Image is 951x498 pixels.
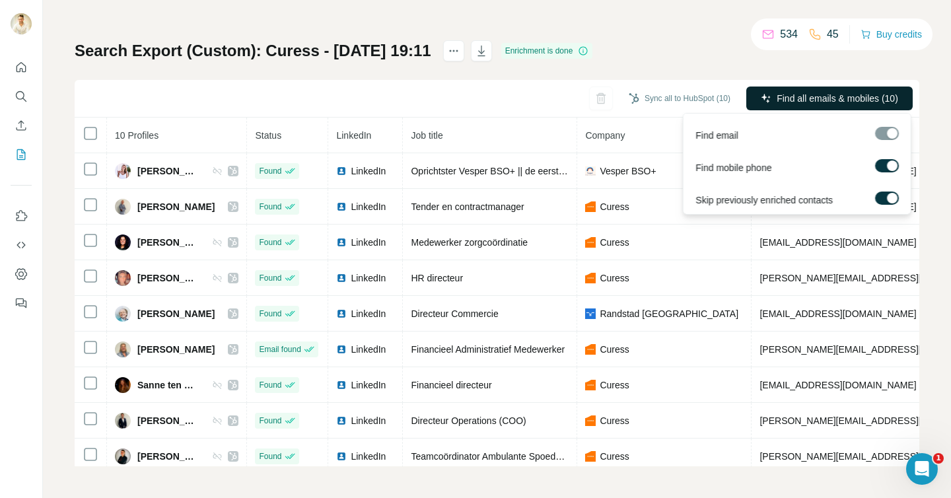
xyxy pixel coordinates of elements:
img: company-logo [585,166,596,176]
img: Avatar [115,163,131,179]
button: My lists [11,143,32,166]
span: LinkedIn [351,164,386,178]
span: LinkedIn [351,236,386,249]
span: Company [585,130,625,141]
img: Avatar [115,306,131,322]
span: LinkedIn [351,343,386,356]
img: Avatar [115,341,131,357]
span: LinkedIn [351,307,386,320]
span: [EMAIL_ADDRESS][DOMAIN_NAME] [759,237,916,248]
span: [PERSON_NAME] [137,164,199,178]
span: [PERSON_NAME] [137,236,199,249]
span: LinkedIn [351,200,386,213]
img: Avatar [11,13,32,34]
img: company-logo [585,344,596,355]
button: Feedback [11,291,32,315]
button: Sync all to HubSpot (10) [619,89,740,108]
span: [PERSON_NAME] [137,450,199,463]
span: Found [259,415,281,427]
img: Avatar [115,270,131,286]
img: Avatar [115,377,131,393]
img: Avatar [115,413,131,429]
span: Find mobile phone [695,161,771,174]
span: Find email [695,129,738,142]
img: LinkedIn logo [336,201,347,212]
img: LinkedIn logo [336,273,347,283]
img: company-logo [585,308,596,319]
span: Found [259,272,281,284]
button: Enrich CSV [11,114,32,137]
span: [PERSON_NAME] [137,271,199,285]
button: actions [443,40,464,61]
button: Dashboard [11,262,32,286]
div: Enrichment is done [501,43,593,59]
span: Teamcoördinator Ambulante Spoedhulp bij Curess | Twente & Achterhoek [411,451,711,462]
span: Tender en contractmanager [411,201,524,212]
span: Financieel Administratief Medewerker [411,344,565,355]
img: company-logo [585,380,596,390]
span: 1 [933,453,944,464]
span: Found [259,450,281,462]
span: [PERSON_NAME] [137,343,215,356]
span: [EMAIL_ADDRESS][DOMAIN_NAME] [759,308,916,319]
span: Randstad [GEOGRAPHIC_DATA] [600,307,738,320]
span: Directeur Commercie [411,308,498,319]
img: company-logo [585,273,596,283]
img: LinkedIn logo [336,166,347,176]
img: company-logo [585,201,596,212]
span: Job title [411,130,442,141]
span: Directeur Operations (COO) [411,415,526,426]
span: [PERSON_NAME] [137,200,215,213]
span: LinkedIn [351,450,386,463]
span: Curess [600,450,629,463]
span: Curess [600,271,629,285]
img: LinkedIn logo [336,344,347,355]
span: HR directeur [411,273,463,283]
span: Curess [600,343,629,356]
span: LinkedIn [336,130,371,141]
span: Curess [600,414,629,427]
span: Financieel directeur [411,380,491,390]
span: Oprichtster Vesper BSO+ || de eerste échte BSO+ van Nederland! [411,166,682,176]
span: [EMAIL_ADDRESS][DOMAIN_NAME] [759,380,916,390]
span: LinkedIn [351,378,386,392]
span: Found [259,201,281,213]
img: Avatar [115,199,131,215]
span: Vesper BSO+ [600,164,656,178]
p: 45 [827,26,839,42]
button: Quick start [11,55,32,79]
img: Avatar [115,234,131,250]
button: Find all emails & mobiles (10) [746,87,913,110]
span: Curess [600,236,629,249]
h1: Search Export (Custom): Curess - [DATE] 19:11 [75,40,431,61]
span: Email found [259,343,300,355]
p: 534 [780,26,798,42]
span: Found [259,308,281,320]
button: Search [11,85,32,108]
span: [PERSON_NAME] [137,307,215,320]
span: Curess [600,200,629,213]
span: Medewerker zorgcoördinatie [411,237,528,248]
img: company-logo [585,451,596,462]
span: Skip previously enriched contacts [695,194,833,207]
button: Use Surfe on LinkedIn [11,204,32,228]
img: LinkedIn logo [336,451,347,462]
img: LinkedIn logo [336,237,347,248]
iframe: Intercom live chat [906,453,938,485]
span: LinkedIn [351,271,386,285]
img: LinkedIn logo [336,308,347,319]
span: Curess [600,378,629,392]
button: Buy credits [861,25,922,44]
span: Find all emails & mobiles (10) [777,92,898,105]
span: Found [259,236,281,248]
span: Found [259,379,281,391]
img: Avatar [115,448,131,464]
span: Sanne ten Have [137,378,199,392]
span: Status [255,130,281,141]
button: Use Surfe API [11,233,32,257]
span: Found [259,165,281,177]
img: LinkedIn logo [336,380,347,390]
span: [PERSON_NAME] [137,414,199,427]
img: company-logo [585,415,596,426]
span: LinkedIn [351,414,386,427]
